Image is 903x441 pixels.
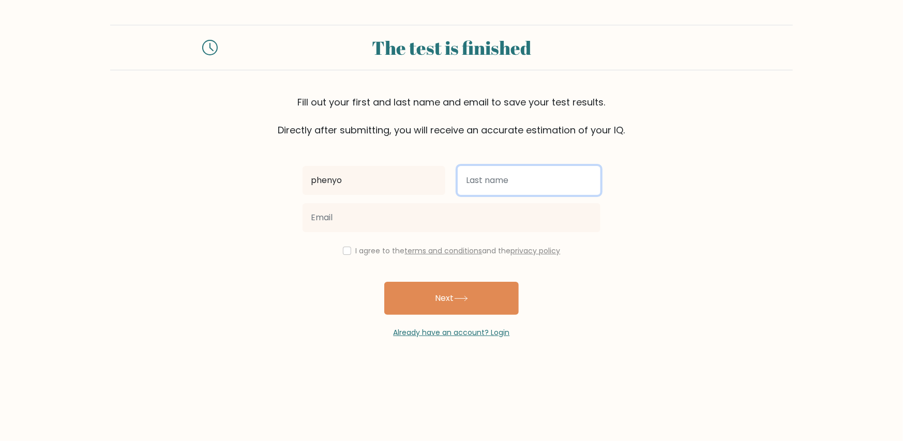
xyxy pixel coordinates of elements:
input: Last name [458,166,600,195]
label: I agree to the and the [356,246,561,256]
input: Email [303,203,600,232]
div: Fill out your first and last name and email to save your test results. Directly after submitting,... [110,95,793,137]
a: terms and conditions [405,246,483,256]
a: privacy policy [511,246,561,256]
a: Already have an account? Login [394,327,510,338]
div: The test is finished [230,34,673,62]
button: Next [384,282,519,315]
input: First name [303,166,445,195]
